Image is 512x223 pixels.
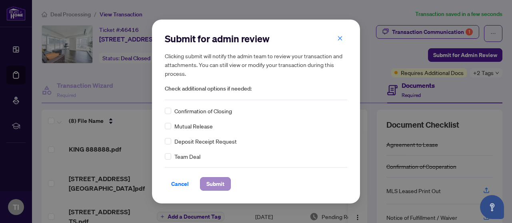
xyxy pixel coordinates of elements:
[165,177,195,191] button: Cancel
[165,32,347,45] h2: Submit for admin review
[174,137,237,146] span: Deposit Receipt Request
[174,152,200,161] span: Team Deal
[174,107,232,115] span: Confirmation of Closing
[480,195,504,219] button: Open asap
[174,122,213,130] span: Mutual Release
[165,84,347,93] span: Check additional options if needed:
[337,36,343,41] span: close
[165,51,347,78] h5: Clicking submit will notify the admin team to review your transaction and attachments. You can st...
[206,178,224,190] span: Submit
[200,177,231,191] button: Submit
[171,178,189,190] span: Cancel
